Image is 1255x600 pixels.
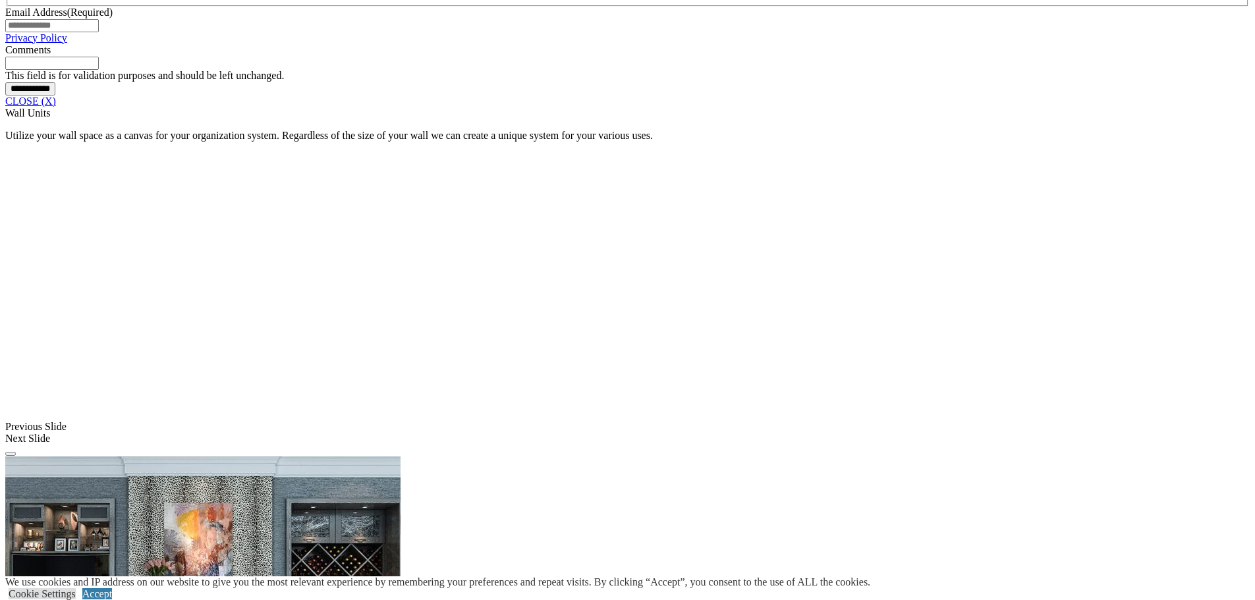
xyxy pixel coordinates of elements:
[5,421,1250,433] div: Previous Slide
[5,70,1250,82] div: This field is for validation purposes and should be left unchanged.
[82,588,112,599] a: Accept
[67,7,113,18] span: (Required)
[5,32,67,43] a: Privacy Policy
[5,44,51,55] label: Comments
[5,130,1250,142] p: Utilize your wall space as a canvas for your organization system. Regardless of the size of your ...
[5,95,56,107] a: CLOSE (X)
[5,433,1250,445] div: Next Slide
[9,588,76,599] a: Cookie Settings
[5,452,16,456] button: Click here to pause slide show
[5,7,113,18] label: Email Address
[5,107,50,119] span: Wall Units
[5,576,870,588] div: We use cookies and IP address on our website to give you the most relevant experience by remember...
